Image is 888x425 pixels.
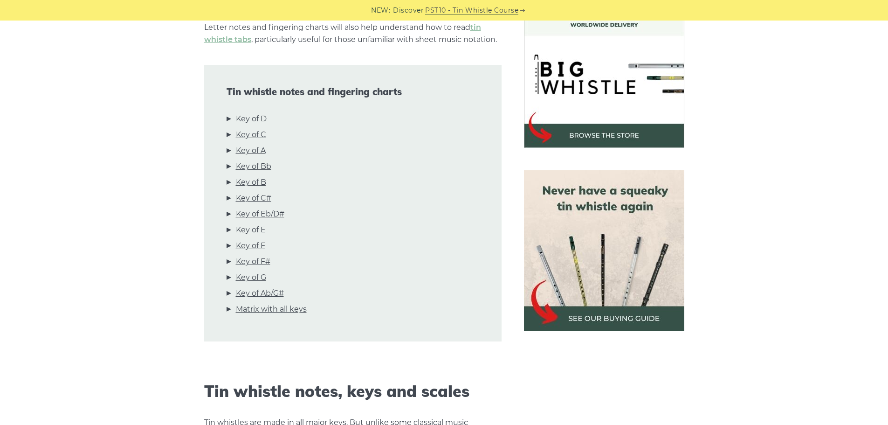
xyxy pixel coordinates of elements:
span: Discover [393,5,424,16]
a: Key of F# [236,256,270,268]
h2: Tin whistle notes, keys and scales [204,382,502,401]
span: Tin whistle notes and fingering charts [227,86,479,98]
a: Key of B [236,176,266,188]
a: Key of Eb/D# [236,208,284,220]
a: Key of E [236,224,266,236]
a: PST10 - Tin Whistle Course [425,5,518,16]
a: Key of C [236,129,266,141]
a: Key of F [236,240,265,252]
span: NEW: [371,5,390,16]
img: tin whistle buying guide [524,170,684,331]
a: Key of Bb [236,160,271,173]
a: Key of C# [236,192,271,204]
a: Key of A [236,145,266,157]
a: Key of D [236,113,267,125]
a: Matrix with all keys [236,303,307,315]
a: Key of Ab/G# [236,287,284,300]
a: Key of G [236,272,266,284]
